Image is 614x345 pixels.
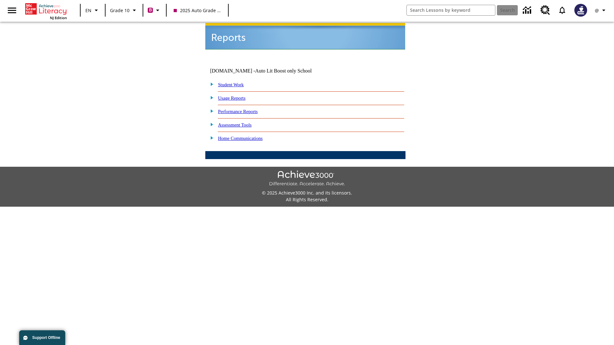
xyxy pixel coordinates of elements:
[207,108,214,114] img: plus.gif
[210,68,328,74] td: [DOMAIN_NAME] -
[145,4,164,16] button: Boost Class color is violet red. Change class color
[25,2,67,20] div: Home
[218,136,263,141] a: Home Communications
[407,5,495,15] input: search field
[207,95,214,100] img: plus.gif
[218,109,258,114] a: Performance Reports
[255,68,312,73] nobr: Auto Lit Boost only School
[218,82,244,87] a: Student Work
[218,122,252,127] a: Assessment Tools
[574,4,587,17] img: Avatar
[537,2,554,19] a: Resource Center, Will open in new tab
[571,2,591,19] button: Select a new avatar
[269,171,345,187] img: Achieve3000 Differentiate Accelerate Achieve
[205,23,405,50] img: header
[3,1,21,20] button: Open side menu
[107,4,141,16] button: Grade: Grade 10, Select a grade
[218,96,246,101] a: Usage Reports
[554,2,571,19] a: Notifications
[595,7,599,14] span: @
[519,2,537,19] a: Data Center
[207,121,214,127] img: plus.gif
[19,330,65,345] button: Support Offline
[149,6,152,14] span: B
[207,135,214,141] img: plus.gif
[207,81,214,87] img: plus.gif
[50,15,67,20] span: NJ Edition
[591,4,611,16] button: Profile/Settings
[32,335,60,340] span: Support Offline
[83,4,103,16] button: Language: EN, Select a language
[174,7,221,14] span: 2025 Auto Grade 10
[85,7,91,14] span: EN
[110,7,130,14] span: Grade 10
